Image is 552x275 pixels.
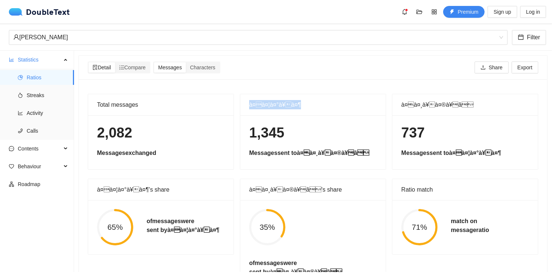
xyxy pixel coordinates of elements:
[249,149,377,158] h5: Messages sent to à¤ à¤¸à¥à¤®à¥â
[428,6,440,18] button: appstore
[18,141,61,156] span: Contents
[249,179,377,200] div: à¤ à¤¸à¥à¤®à¥â's share
[18,52,61,67] span: Statistics
[97,223,133,231] span: 65%
[401,149,529,158] h5: Messages sent to à¤à¤¦à¤°à¥à¤¶
[401,179,529,200] div: Ratio match
[401,124,529,142] h1: 737
[9,8,70,16] a: logoDoubleText
[119,65,124,70] span: ordered-list
[9,164,14,169] span: heart
[449,9,455,15] span: thunderbolt
[9,8,26,16] img: logo
[443,6,485,18] button: thunderboltPremium
[401,94,529,115] div: à¤ à¤¸à¥à¤®à¥â
[249,124,377,142] h1: 1,345
[527,33,540,42] span: Filter
[475,62,508,73] button: uploadShare
[488,6,517,18] button: Sign up
[97,179,225,200] div: à¤à¤¦à¤°à¥à¤¶'s share
[9,8,70,16] div: DoubleText
[93,64,111,70] span: Detail
[158,64,182,70] span: Messages
[512,62,538,73] button: Export
[399,9,410,15] span: bell
[526,8,540,16] span: Log in
[97,149,225,158] h5: Messages exchanged
[518,63,532,72] span: Export
[249,223,285,231] span: 35%
[401,223,438,231] span: 71%
[97,94,225,115] div: Total messages
[27,70,68,85] span: Ratios
[18,75,23,80] span: pie-chart
[520,6,546,18] button: Log in
[451,217,489,235] h5: match on message ratio
[97,124,225,142] h1: 2,082
[27,88,68,103] span: Streaks
[9,182,14,187] span: apartment
[13,30,503,44] span: अस्मी‌ पोख्रेल
[512,30,546,45] button: calendarFilter
[458,8,478,16] span: Premium
[119,64,146,70] span: Compare
[414,9,425,15] span: folder-open
[414,6,425,18] button: folder-open
[147,217,220,235] h5: of messages were sent by à¤à¤¦à¤°à¥à¤¶
[13,34,19,40] span: user
[18,93,23,98] span: fire
[249,94,377,115] div: à¤à¤¦à¤°à¥à¤¶
[481,65,486,71] span: upload
[93,65,98,70] span: file-search
[489,63,502,72] span: Share
[18,177,68,192] span: Roadmap
[13,30,496,44] div: [PERSON_NAME]
[429,9,440,15] span: appstore
[190,64,215,70] span: Characters
[18,128,23,133] span: phone
[9,57,14,62] span: bar-chart
[494,8,511,16] span: Sign up
[27,106,68,120] span: Activity
[9,146,14,151] span: message
[18,159,61,174] span: Behaviour
[399,6,411,18] button: bell
[27,123,68,138] span: Calls
[518,34,524,41] span: calendar
[18,110,23,116] span: line-chart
